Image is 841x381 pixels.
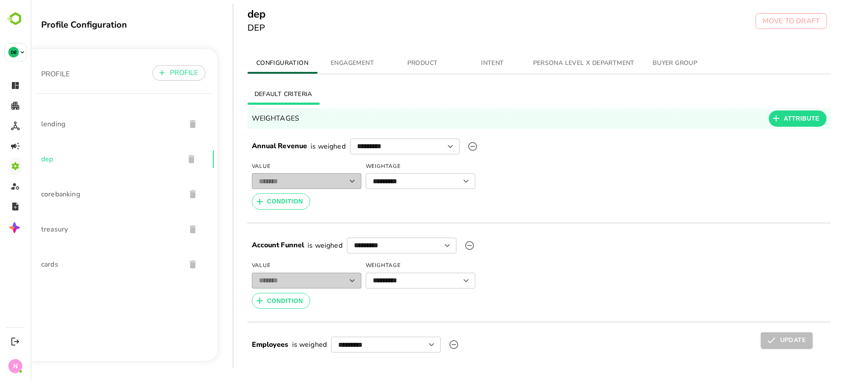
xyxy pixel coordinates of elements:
span: Value [221,259,331,273]
span: PRODUCT [362,58,422,69]
button: Logout [9,335,21,347]
span: Weightage [335,358,445,372]
button: Open [410,239,423,252]
h6: Employees [221,339,258,351]
div: Profile Configuration [11,19,187,31]
button: Open [429,175,442,187]
label: upload picture [430,237,448,254]
label: upload picture [433,138,451,155]
span: Value [221,358,331,372]
span: PERSONA LEVEL X DEPARTMENT [502,58,604,69]
div: cards [4,247,183,282]
p: is weighed [280,141,315,152]
button: Open [395,338,407,351]
button: UPDATE [730,332,782,348]
span: Weightage [335,160,445,174]
span: ATTRIBUTE [753,113,789,124]
div: DE [8,47,19,57]
h6: Account Funnel [221,240,274,251]
button: DEFAULT CRITERIA [217,84,289,105]
h5: dep [217,7,235,21]
p: MOVE TO DRAFT [732,16,789,26]
div: basic tabs example [217,84,801,105]
span: corebanking [11,189,148,199]
div: corebanking [4,177,183,212]
h6: DEP [217,21,235,35]
span: treasury [11,224,148,235]
span: BUYER GROUP [615,58,674,69]
button: Open [413,140,426,153]
h6: Annual Revenue [221,141,277,152]
p: PROFILE [11,69,39,79]
label: upload picture [414,336,432,353]
button: PROFILE [122,65,175,81]
img: BambooboxLogoMark.f1c84d78b4c51b1a7b5f700c9845e183.svg [4,11,27,27]
p: is weighed [261,339,297,350]
div: simple tabs [217,53,801,74]
p: is weighed [277,240,312,251]
button: ATTRIBUTE [738,110,796,127]
span: CONDITION [237,296,272,306]
span: Value [221,160,331,174]
button: CONDITION [221,293,279,309]
div: dep [4,142,183,177]
span: INTENT [432,58,492,69]
span: ENGAGEMENT [292,58,352,69]
button: CONDITION [221,193,279,210]
span: CONFIGURATION [222,58,282,69]
span: Weightage [335,259,445,273]
button: Open [429,274,442,287]
span: dep [11,154,147,164]
span: CONDITION [237,196,272,207]
button: MOVE TO DRAFT [725,13,796,29]
p: PROFILE [139,68,168,78]
span: lending [11,119,148,129]
div: N [8,359,22,373]
h6: WEIGHTAGES [221,112,269,125]
span: cards [11,259,148,270]
div: lending [4,107,183,142]
div: treasury [4,212,183,247]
